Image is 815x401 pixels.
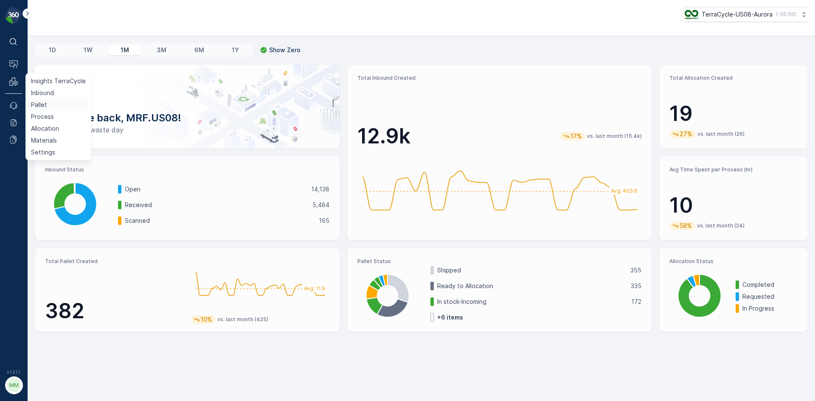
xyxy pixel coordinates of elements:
[125,185,306,193] p: Open
[669,75,798,81] p: Total Allocation Created
[631,282,641,290] p: 335
[269,46,301,54] p: Show Zero
[669,166,798,173] p: Avg Time Spent per Process (hr)
[669,101,798,126] p: 19
[7,379,21,392] div: MM
[312,201,329,209] p: 5,484
[357,258,642,265] p: Pallet Status
[157,46,166,54] p: 3M
[437,266,625,275] p: Shipped
[437,282,626,290] p: Ready to Allocation
[84,46,93,54] p: 1W
[697,222,745,229] p: vs. last month (24)
[685,10,698,19] img: image_ci7OI47.png
[631,297,641,306] p: 172
[45,258,184,265] p: Total Pallet Created
[697,131,745,137] p: vs. last month (26)
[679,130,693,138] p: 27%
[685,7,808,22] button: TerraCycle-US08-Aurora(-05:00)
[311,185,329,193] p: 14,138
[49,46,56,54] p: 1D
[437,313,463,322] p: + 6 items
[742,292,798,301] p: Requested
[125,201,307,209] p: Received
[437,297,626,306] p: In stock-Incoming
[5,376,22,394] button: MM
[45,166,329,173] p: Inbound Status
[319,216,329,225] p: 165
[702,10,773,19] p: TerraCycle-US08-Aurora
[570,132,583,140] p: 17%
[669,193,798,218] p: 10
[232,46,239,54] p: 1Y
[679,222,693,230] p: 58%
[48,111,326,125] p: Welcome back, MRF.US08!
[217,316,268,323] p: vs. last month (425)
[5,7,22,24] img: logo
[742,304,798,313] p: In Progress
[587,133,642,140] p: vs. last month (15.4k)
[5,370,22,375] span: v 1.51.1
[200,315,213,324] p: 10%
[742,280,798,289] p: Completed
[630,266,641,275] p: 355
[45,298,184,324] p: 382
[48,125,326,135] p: Have a zero-waste day
[125,216,313,225] p: Scanned
[669,258,798,265] p: Allocation Status
[194,46,204,54] p: 6M
[121,46,129,54] p: 1M
[357,123,410,149] p: 12.9k
[357,75,642,81] p: Total Inbound Created
[776,11,796,18] p: ( -05:00 )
